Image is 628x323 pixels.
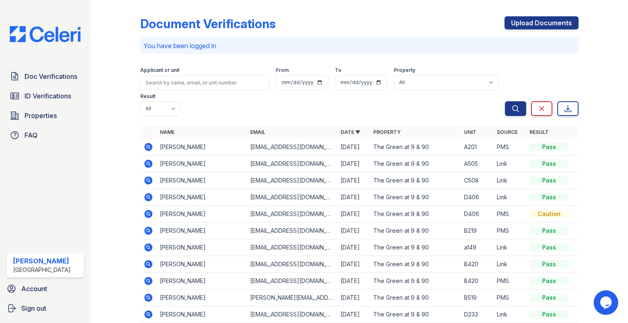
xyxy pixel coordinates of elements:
td: [PERSON_NAME] [157,290,247,306]
td: PMS [493,273,526,290]
td: [PERSON_NAME][EMAIL_ADDRESS][DOMAIN_NAME] [247,290,337,306]
td: [DATE] [337,206,370,223]
td: D406 [461,206,493,223]
td: The Green at 9 & 90 [370,139,460,156]
label: From [276,67,289,74]
td: The Green at 9 & 90 [370,189,460,206]
td: PMS [493,206,526,223]
td: [EMAIL_ADDRESS][DOMAIN_NAME] [247,172,337,189]
div: Document Verifications [140,16,276,31]
td: The Green at 9 & 90 [370,206,460,223]
td: [PERSON_NAME] [157,139,247,156]
iframe: chat widget [594,290,620,315]
img: CE_Logo_Blue-a8612792a0a2168367f1c8372b55b34899dd931a85d93a1a3d3e32e68fde9ad4.png [3,26,87,42]
td: [EMAIL_ADDRESS][DOMAIN_NAME] [247,239,337,256]
td: Link [493,256,526,273]
span: Sign out [21,303,46,313]
td: The Green at 9 & 90 [370,290,460,306]
a: Date ▼ [341,129,360,135]
td: [EMAIL_ADDRESS][DOMAIN_NAME] [247,156,337,172]
td: The Green at 9 & 90 [370,172,460,189]
td: A505 [461,156,493,172]
td: D406 [461,189,493,206]
span: FAQ [25,130,38,140]
td: The Green at 9 & 90 [370,156,460,172]
td: [PERSON_NAME] [157,239,247,256]
td: [EMAIL_ADDRESS][DOMAIN_NAME] [247,256,337,273]
td: PMS [493,290,526,306]
td: Link [493,189,526,206]
td: B420 [461,256,493,273]
td: B219 [461,223,493,239]
a: Properties [7,107,84,124]
td: The Green at 9 & 90 [370,306,460,323]
span: Properties [25,111,57,120]
td: [PERSON_NAME] [157,156,247,172]
div: [PERSON_NAME] [13,256,71,266]
td: [EMAIL_ADDRESS][DOMAIN_NAME] [247,306,337,323]
td: Link [493,306,526,323]
div: Pass [529,160,569,168]
div: Pass [529,193,569,201]
td: C508 [461,172,493,189]
td: [DATE] [337,189,370,206]
td: [PERSON_NAME] [157,223,247,239]
td: [DATE] [337,306,370,323]
input: Search by name, email, or unit number [140,75,269,90]
td: [EMAIL_ADDRESS][DOMAIN_NAME] [247,223,337,239]
a: Source [497,129,518,135]
td: [EMAIL_ADDRESS][DOMAIN_NAME] [247,206,337,223]
a: Result [529,129,549,135]
span: ID Verifications [25,91,71,101]
div: Pass [529,310,569,319]
td: [PERSON_NAME] [157,256,247,273]
td: [DATE] [337,139,370,156]
td: Link [493,239,526,256]
td: [PERSON_NAME] [157,306,247,323]
td: [EMAIL_ADDRESS][DOMAIN_NAME] [247,139,337,156]
td: [EMAIL_ADDRESS][DOMAIN_NAME] [247,189,337,206]
td: a149 [461,239,493,256]
td: The Green at 9 & 90 [370,239,460,256]
td: [DATE] [337,256,370,273]
a: FAQ [7,127,84,143]
div: Pass [529,143,569,151]
span: Account [21,284,47,294]
div: Pass [529,176,569,185]
div: Pass [529,227,569,235]
a: Account [3,281,87,297]
label: Result [140,93,155,100]
td: [DATE] [337,156,370,172]
label: Applicant or unit [140,67,179,74]
div: Caution [529,210,569,218]
td: PMS [493,223,526,239]
td: [PERSON_NAME] [157,189,247,206]
a: Doc Verifications [7,68,84,85]
td: [PERSON_NAME] [157,206,247,223]
td: D233 [461,306,493,323]
td: [DATE] [337,273,370,290]
a: Sign out [3,300,87,316]
td: B519 [461,290,493,306]
div: Pass [529,277,569,285]
span: Doc Verifications [25,71,77,81]
td: [DATE] [337,239,370,256]
td: [PERSON_NAME] [157,172,247,189]
label: To [335,67,341,74]
td: The Green at 9 & 90 [370,256,460,273]
a: Property [373,129,401,135]
td: [DATE] [337,290,370,306]
a: Upload Documents [505,16,579,29]
a: Unit [464,129,476,135]
td: PMS [493,139,526,156]
a: Email [250,129,265,135]
td: Link [493,172,526,189]
td: [DATE] [337,223,370,239]
td: Link [493,156,526,172]
td: [EMAIL_ADDRESS][DOMAIN_NAME] [247,273,337,290]
label: Property [394,67,415,74]
a: ID Verifications [7,88,84,104]
td: [PERSON_NAME] [157,273,247,290]
td: B420 [461,273,493,290]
